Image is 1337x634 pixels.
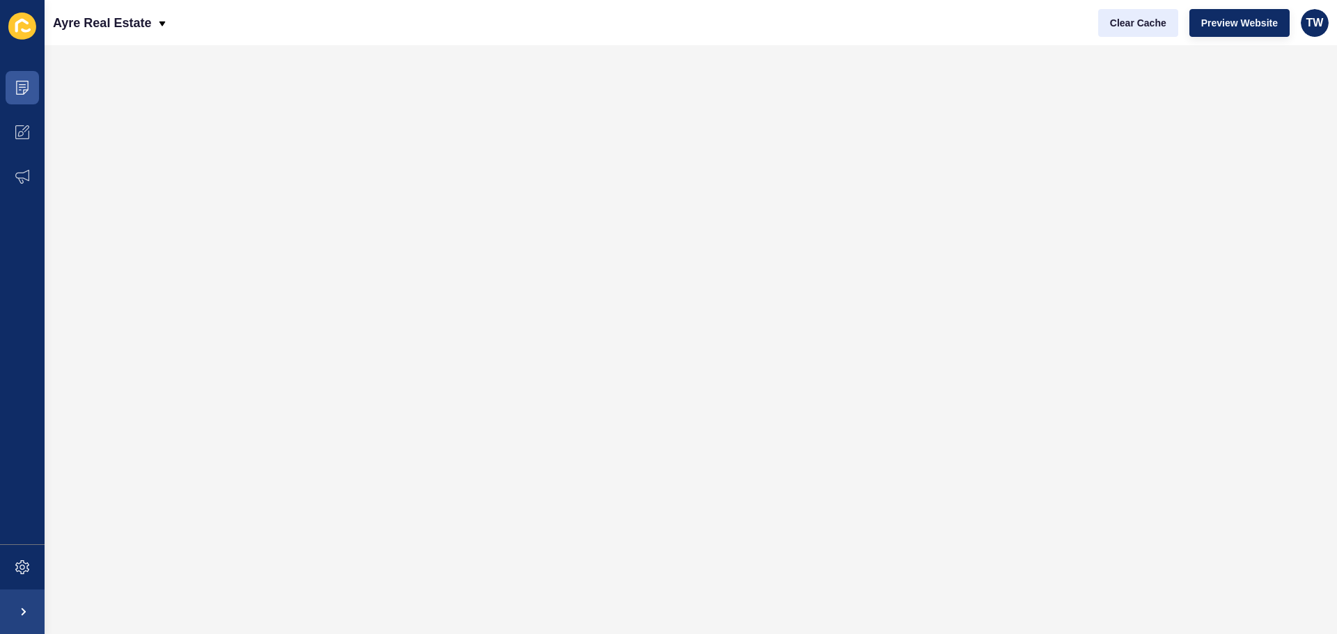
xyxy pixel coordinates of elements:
span: Preview Website [1201,16,1278,30]
p: Ayre Real Estate [53,6,151,40]
span: TW [1306,16,1324,30]
button: Preview Website [1189,9,1290,37]
span: Clear Cache [1110,16,1166,30]
button: Clear Cache [1098,9,1178,37]
iframe: To enrich screen reader interactions, please activate Accessibility in Grammarly extension settings [45,45,1337,634]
